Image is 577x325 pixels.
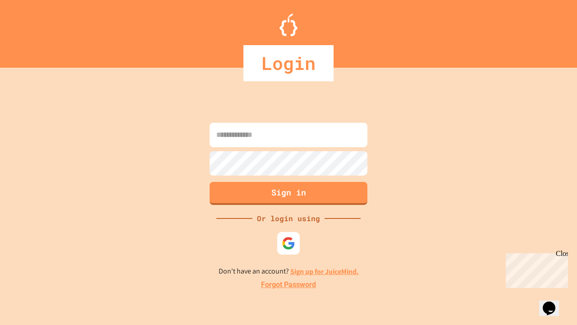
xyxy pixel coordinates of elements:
a: Sign up for JuiceMind. [290,267,359,276]
button: Sign in [210,182,367,205]
p: Don't have an account? [219,266,359,277]
a: Forgot Password [261,279,316,290]
img: google-icon.svg [282,237,295,250]
img: Logo.svg [279,14,298,36]
iframe: chat widget [502,250,568,288]
iframe: chat widget [539,289,568,316]
div: Chat with us now!Close [4,4,62,57]
div: Login [243,45,334,81]
div: Or login using [252,213,325,224]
